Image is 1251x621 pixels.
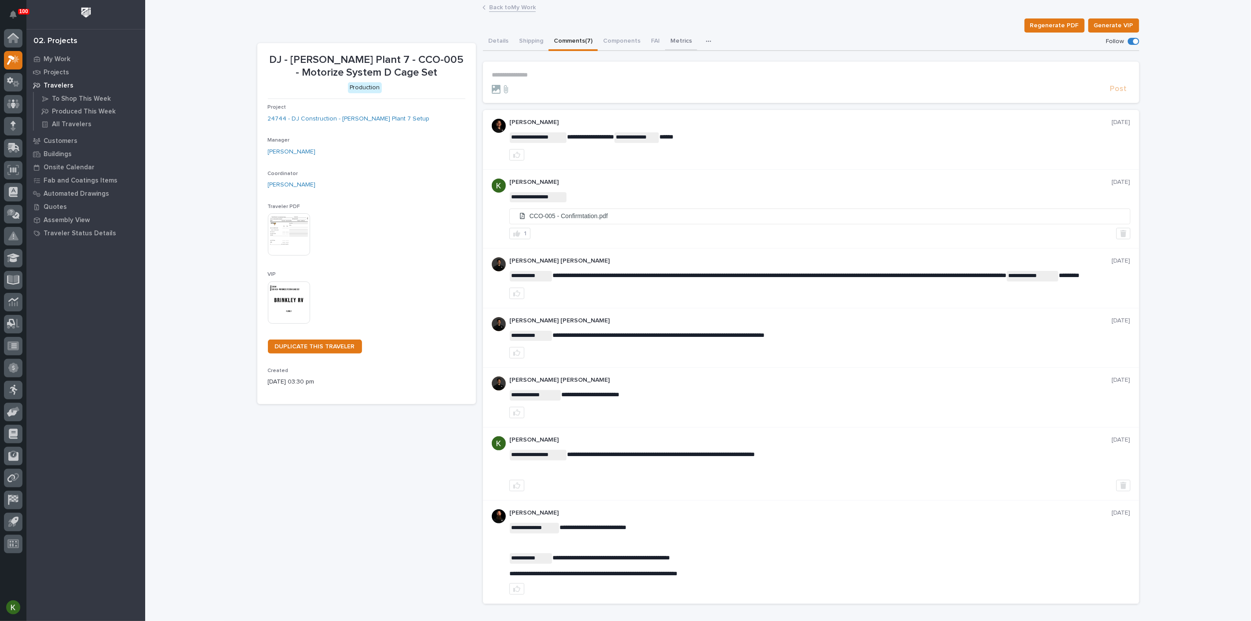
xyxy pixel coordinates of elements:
[26,147,145,161] a: Buildings
[11,11,22,25] div: Notifications100
[509,347,524,358] button: like this post
[52,121,91,128] p: All Travelers
[1112,179,1130,186] p: [DATE]
[665,33,697,51] button: Metrics
[1094,20,1134,31] span: Generate VIP
[52,108,116,116] p: Produced This Week
[4,598,22,617] button: users-avatar
[44,82,73,90] p: Travelers
[1112,436,1130,444] p: [DATE]
[268,171,298,176] span: Coordinator
[52,95,111,103] p: To Shop This Week
[268,138,290,143] span: Manager
[268,105,286,110] span: Project
[598,33,646,51] button: Components
[19,8,28,15] p: 100
[1116,480,1130,491] button: Delete post
[26,200,145,213] a: Quotes
[268,54,465,79] p: DJ - [PERSON_NAME] Plant 7 - CCO-005 - Motorize System D Cage Set
[275,343,355,350] span: DUPLICATE THIS TRAVELER
[44,177,117,185] p: Fab and Coatings Items
[509,436,1112,444] p: [PERSON_NAME]
[44,137,77,145] p: Customers
[1024,18,1085,33] button: Regenerate PDF
[509,257,1112,265] p: [PERSON_NAME] [PERSON_NAME]
[509,509,1112,517] p: [PERSON_NAME]
[489,2,536,12] a: Back toMy Work
[1106,38,1124,45] p: Follow
[509,179,1112,186] p: [PERSON_NAME]
[268,114,430,124] a: 24744 - DJ Construction - [PERSON_NAME] Plant 7 Setup
[1112,119,1130,126] p: [DATE]
[44,69,69,77] p: Projects
[26,66,145,79] a: Projects
[1107,84,1130,94] button: Post
[26,79,145,92] a: Travelers
[509,317,1112,325] p: [PERSON_NAME] [PERSON_NAME]
[524,230,527,237] div: 1
[509,228,530,239] button: 1
[492,317,506,331] img: sjoYg5HrSnqbeah8ZJ2s
[1030,20,1079,31] span: Regenerate PDF
[509,149,524,161] button: like this post
[1110,84,1127,94] span: Post
[492,179,506,193] img: ACg8ocJ82m_yTv-Z4hb_fCauuLRC_sS2187g2m0EbYV5PNiMLtn0JYTq=s96-c
[268,180,316,190] a: [PERSON_NAME]
[348,82,382,93] div: Production
[44,230,116,237] p: Traveler Status Details
[34,92,145,105] a: To Shop This Week
[1088,18,1139,33] button: Generate VIP
[44,216,90,224] p: Assembly View
[26,213,145,226] a: Assembly View
[44,55,70,63] p: My Work
[1112,257,1130,265] p: [DATE]
[33,37,77,46] div: 02. Projects
[26,187,145,200] a: Automated Drawings
[1112,376,1130,384] p: [DATE]
[492,257,506,271] img: sjoYg5HrSnqbeah8ZJ2s
[510,209,1130,223] li: CCO-005 - Confirmtation.pdf
[4,5,22,24] button: Notifications
[1112,509,1130,517] p: [DATE]
[509,376,1112,384] p: [PERSON_NAME] [PERSON_NAME]
[483,33,514,51] button: Details
[492,119,506,133] img: 6kNYj605TmiM3HC0GZkC
[34,105,145,117] a: Produced This Week
[26,226,145,240] a: Traveler Status Details
[26,174,145,187] a: Fab and Coatings Items
[26,52,145,66] a: My Work
[268,340,362,354] a: DUPLICATE THIS TRAVELER
[509,407,524,418] button: like this post
[514,33,549,51] button: Shipping
[492,509,506,523] img: zmKUmRVDQjmBLfnAs97p
[646,33,665,51] button: FAI
[44,164,95,172] p: Onsite Calendar
[509,288,524,299] button: like this post
[492,436,506,450] img: ACg8ocJ82m_yTv-Z4hb_fCauuLRC_sS2187g2m0EbYV5PNiMLtn0JYTq=s96-c
[78,4,94,21] img: Workspace Logo
[509,119,1112,126] p: [PERSON_NAME]
[44,150,72,158] p: Buildings
[26,134,145,147] a: Customers
[1116,228,1130,239] button: Delete post
[549,33,598,51] button: Comments (7)
[268,272,276,277] span: VIP
[268,368,289,373] span: Created
[26,161,145,174] a: Onsite Calendar
[492,376,506,391] img: sjoYg5HrSnqbeah8ZJ2s
[268,204,300,209] span: Traveler PDF
[268,377,465,387] p: [DATE] 03:30 pm
[1112,317,1130,325] p: [DATE]
[44,190,109,198] p: Automated Drawings
[268,147,316,157] a: [PERSON_NAME]
[44,203,67,211] p: Quotes
[510,209,1130,224] a: CCO-005 - Confirmtation.pdf
[509,480,524,491] button: like this post
[34,118,145,130] a: All Travelers
[509,583,524,595] button: like this post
